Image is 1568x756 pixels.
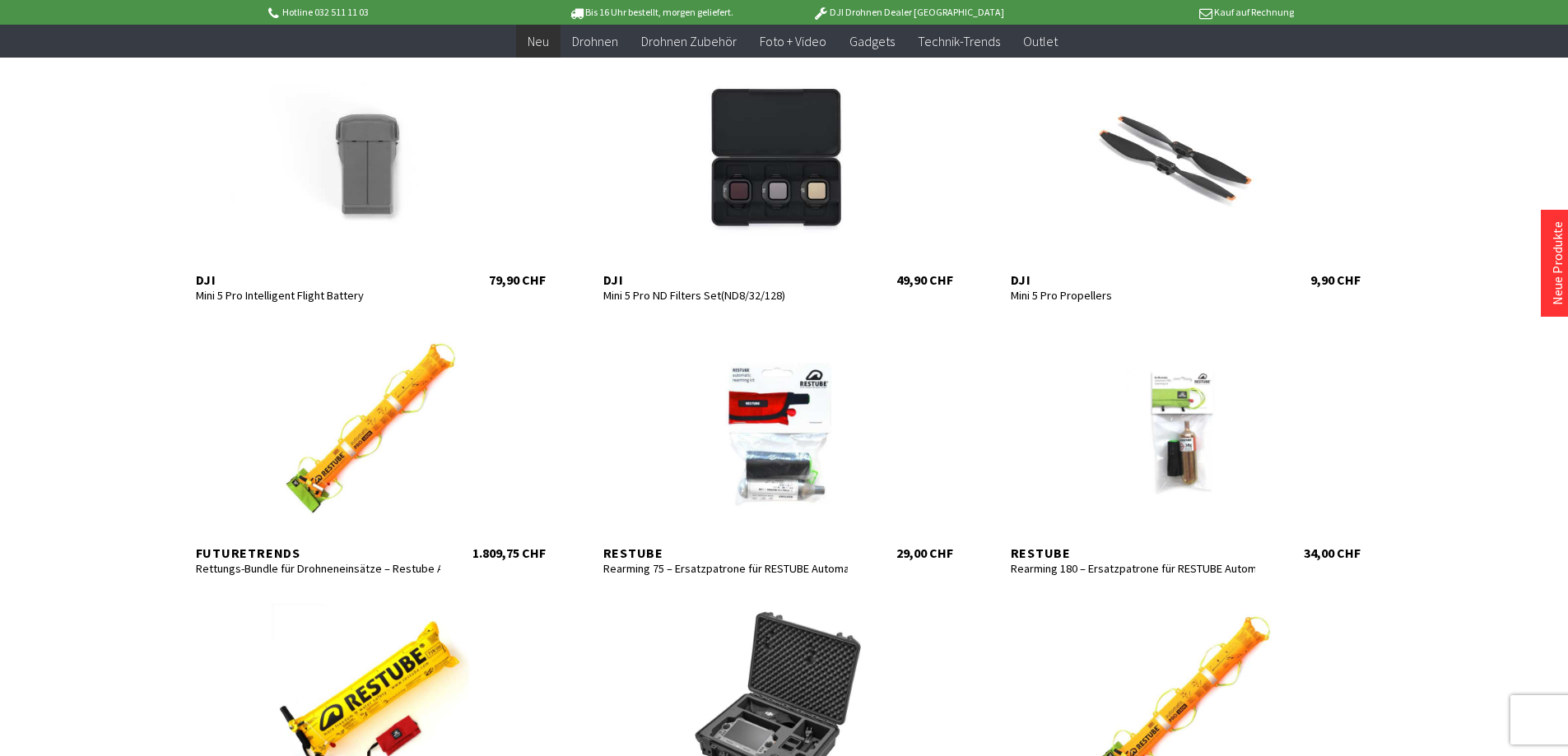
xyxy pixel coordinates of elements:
[572,33,618,49] span: Drohnen
[587,58,970,288] a: DJI Mini 5 Pro ND Filters Set(ND8/32/128) 49,90 CHF
[896,271,953,288] div: 49,90 CHF
[849,33,895,49] span: Gadgets
[196,271,441,288] div: DJI
[906,25,1012,58] a: Technik-Trends
[896,545,953,561] div: 29,00 CHF
[838,25,906,58] a: Gadgets
[1549,221,1566,305] a: Neue Produkte
[603,545,849,561] div: Restube
[266,2,523,22] p: Hotline 032 511 11 03
[1011,288,1256,303] div: Mini 5 Pro Propellers
[603,271,849,288] div: DJI
[1012,25,1069,58] a: Outlet
[994,58,1377,288] a: DJI Mini 5 Pro Propellers 9,90 CHF
[1011,271,1256,288] div: DJI
[472,545,546,561] div: 1.809,75 CHF
[179,331,562,561] a: Futuretrends Rettungs-Bundle für Drohneneinsätze – Restube Automatic 180 + AD4 Abwurfsystem 1.809...
[489,271,546,288] div: 79,90 CHF
[779,2,1036,22] p: DJI Drohnen Dealer [GEOGRAPHIC_DATA]
[523,2,779,22] p: Bis 16 Uhr bestellt, morgen geliefert.
[603,288,849,303] div: Mini 5 Pro ND Filters Set(ND8/32/128)
[918,33,1000,49] span: Technik-Trends
[748,25,838,58] a: Foto + Video
[1310,271,1361,288] div: 9,90 CHF
[196,288,441,303] div: Mini 5 Pro Intelligent Flight Battery
[196,545,441,561] div: Futuretrends
[1037,2,1294,22] p: Kauf auf Rechnung
[1011,545,1256,561] div: Restube
[630,25,748,58] a: Drohnen Zubehör
[603,561,849,576] div: Rearming 75 – Ersatzpatrone für RESTUBE Automatic 75
[528,33,549,49] span: Neu
[587,331,970,561] a: Restube Rearming 75 – Ersatzpatrone für RESTUBE Automatic 75 29,00 CHF
[1304,545,1361,561] div: 34,00 CHF
[179,58,562,288] a: DJI Mini 5 Pro Intelligent Flight Battery 79,90 CHF
[1023,33,1058,49] span: Outlet
[196,561,441,576] div: Rettungs-Bundle für Drohneneinsätze – Restube Automatic 180 + AD4 Abwurfsystem
[561,25,630,58] a: Drohnen
[516,25,561,58] a: Neu
[641,33,737,49] span: Drohnen Zubehör
[1011,561,1256,576] div: Rearming 180 – Ersatzpatrone für RESTUBE Automatic PRO
[760,33,826,49] span: Foto + Video
[994,331,1377,561] a: Restube Rearming 180 – Ersatzpatrone für RESTUBE Automatic PRO 34,00 CHF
